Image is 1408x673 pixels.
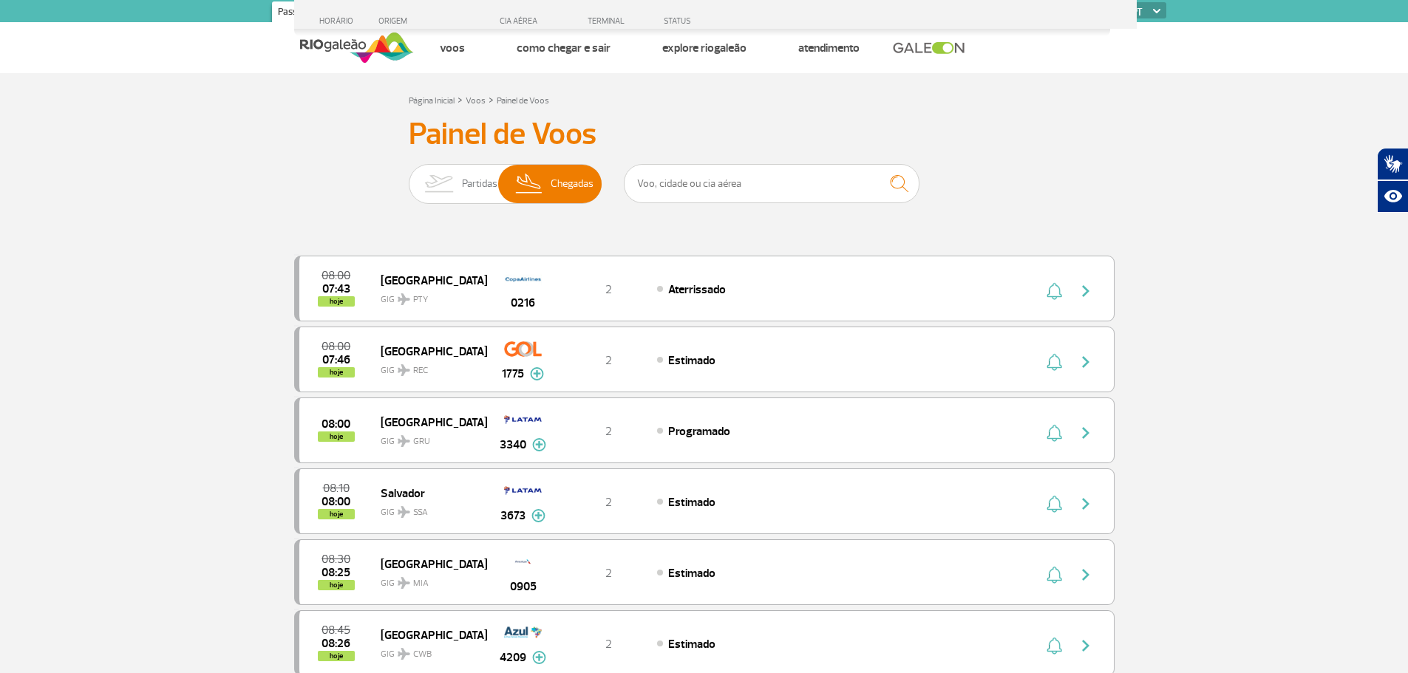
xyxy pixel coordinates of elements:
span: Estimado [668,495,715,510]
img: destiny_airplane.svg [398,648,410,660]
span: 2025-10-01 07:43:10 [322,284,350,294]
span: 2 [605,353,612,368]
span: 2025-10-01 08:25:00 [322,567,350,578]
span: 0905 [510,578,537,595]
img: sino-painel-voo.svg [1047,424,1062,442]
a: > [489,91,494,108]
img: seta-direita-painel-voo.svg [1077,353,1095,371]
img: mais-info-painel-voo.svg [532,438,546,451]
span: [GEOGRAPHIC_DATA] [381,341,475,361]
img: sino-painel-voo.svg [1047,495,1062,513]
a: Voos [440,41,465,55]
img: destiny_airplane.svg [398,435,410,447]
a: Voos [466,95,486,106]
img: destiny_airplane.svg [398,364,410,376]
span: 0216 [511,294,535,312]
a: Atendimento [798,41,860,55]
span: hoje [318,580,355,590]
img: mais-info-painel-voo.svg [530,367,544,380]
span: Estimado [668,566,715,581]
input: Voo, cidade ou cia aérea [624,164,919,203]
span: [GEOGRAPHIC_DATA] [381,270,475,290]
div: HORÁRIO [299,16,379,26]
img: destiny_airplane.svg [398,506,410,518]
button: Abrir tradutor de língua de sinais. [1377,148,1408,180]
img: seta-direita-painel-voo.svg [1077,566,1095,584]
span: Estimado [668,353,715,368]
span: 2 [605,637,612,652]
img: seta-direita-painel-voo.svg [1077,495,1095,513]
img: slider-embarque [415,165,462,203]
span: GIG [381,640,475,661]
a: Passageiros [272,1,333,25]
span: [GEOGRAPHIC_DATA] [381,412,475,431]
span: Programado [668,424,730,439]
span: [GEOGRAPHIC_DATA] [381,625,475,644]
span: hoje [318,296,355,307]
span: 2025-10-01 08:00:00 [322,270,350,281]
span: CWB [413,648,432,661]
img: seta-direita-painel-voo.svg [1077,637,1095,655]
span: 4209 [500,649,526,666]
span: Estimado [668,637,715,652]
span: 2025-10-01 08:00:00 [322,419,350,429]
img: destiny_airplane.svg [398,293,410,305]
span: GIG [381,498,475,519]
img: seta-direita-painel-voo.svg [1077,424,1095,442]
span: 2025-10-01 07:46:00 [322,355,350,365]
div: ORIGEM [378,16,486,26]
span: GIG [381,356,475,378]
div: Plugin de acessibilidade da Hand Talk. [1377,148,1408,213]
img: seta-direita-painel-voo.svg [1077,282,1095,300]
span: 2 [605,495,612,510]
h3: Painel de Voos [409,116,1000,153]
span: Partidas [462,165,497,203]
a: > [458,91,463,108]
a: Como chegar e sair [517,41,611,55]
span: REC [413,364,428,378]
span: hoje [318,431,355,442]
span: GIG [381,569,475,590]
span: 2 [605,424,612,439]
span: 2025-10-01 08:10:00 [323,483,350,493]
img: destiny_airplane.svg [398,577,410,589]
button: Abrir recursos assistivos. [1377,180,1408,213]
a: Painel de Voos [497,95,549,106]
img: sino-painel-voo.svg [1047,282,1062,300]
span: 3673 [500,507,526,525]
span: GIG [381,285,475,307]
img: slider-desembarque [508,165,551,203]
span: Salvador [381,483,475,502]
span: Chegadas [551,165,594,203]
span: 2 [605,566,612,581]
span: 2025-10-01 08:00:00 [322,341,350,352]
span: 2025-10-01 08:00:00 [322,496,350,507]
img: mais-info-painel-voo.svg [531,509,545,522]
span: hoje [318,651,355,661]
img: sino-painel-voo.svg [1047,353,1062,371]
span: 2025-10-01 08:45:00 [322,625,350,635]
span: 2025-10-01 08:30:00 [322,554,350,564]
div: CIA AÉREA [486,16,560,26]
span: PTY [413,293,428,307]
a: Explore RIOgaleão [662,41,746,55]
a: Página Inicial [409,95,455,106]
span: MIA [413,577,429,590]
img: sino-painel-voo.svg [1047,637,1062,655]
span: hoje [318,509,355,519]
span: SSA [413,506,428,519]
div: STATUS [656,16,777,26]
span: Aterrissado [668,282,726,297]
img: sino-painel-voo.svg [1047,566,1062,584]
img: mais-info-painel-voo.svg [532,651,546,664]
span: 3340 [500,436,526,454]
span: 1775 [502,365,524,383]
div: TERMINAL [560,16,656,26]
span: GRU [413,435,430,448]
span: 2025-10-01 08:26:00 [322,638,350,649]
span: [GEOGRAPHIC_DATA] [381,554,475,573]
span: 2 [605,282,612,297]
span: hoje [318,367,355,378]
span: GIG [381,427,475,448]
